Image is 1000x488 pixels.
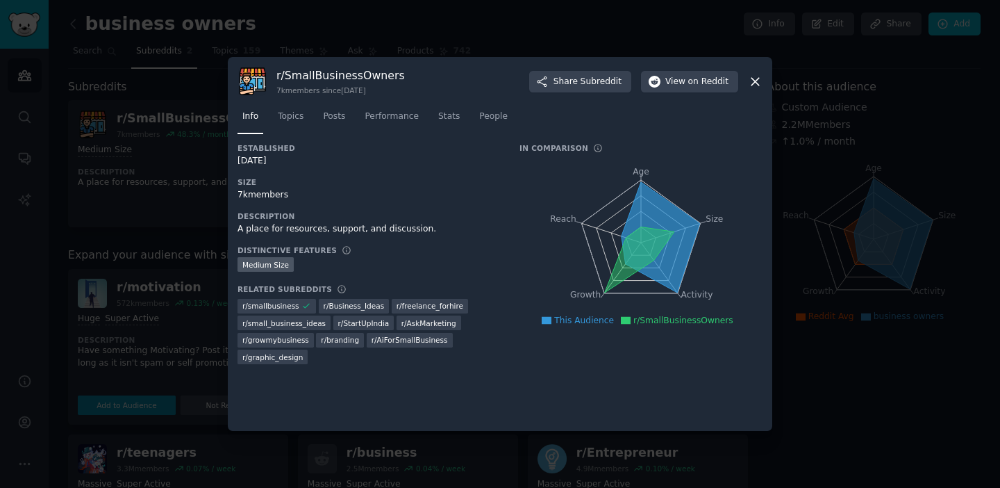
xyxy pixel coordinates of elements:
[242,111,258,123] span: Info
[633,167,649,177] tspan: Age
[338,318,390,328] span: r/ StartUpIndia
[665,76,728,88] span: View
[433,106,465,134] a: Stats
[397,301,463,311] span: r/ freelance_forhire
[237,143,500,153] h3: Established
[237,257,294,272] div: Medium Size
[237,211,500,221] h3: Description
[365,111,419,123] span: Performance
[237,223,500,236] div: A place for resources, support, and discussion.
[681,291,713,300] tspan: Activity
[519,143,588,153] h3: In Comparison
[479,111,508,123] span: People
[242,335,309,345] span: r/ growmybusiness
[438,111,460,123] span: Stats
[554,316,614,325] span: This Audience
[276,86,405,95] div: 7k members since [DATE]
[372,335,448,345] span: r/ AiForSmallBusiness
[242,301,299,311] span: r/ smallbusiness
[641,71,738,93] button: Viewon Reddit
[550,214,576,224] tspan: Reach
[688,76,728,88] span: on Reddit
[360,106,424,134] a: Performance
[278,111,303,123] span: Topics
[570,291,601,300] tspan: Growth
[237,67,267,96] img: SmallBusinessOwners
[237,245,337,255] h3: Distinctive Features
[553,76,622,88] span: Share
[581,76,622,88] span: Subreddit
[633,316,733,325] span: r/SmallBusinessOwners
[323,111,345,123] span: Posts
[321,335,359,345] span: r/ branding
[276,68,405,83] h3: r/ SmallBusinessOwners
[474,106,512,134] a: People
[237,189,500,202] div: 7k members
[318,106,350,134] a: Posts
[706,214,723,224] tspan: Size
[242,318,326,328] span: r/ small_business_ideas
[237,155,500,168] div: [DATE]
[237,106,263,134] a: Info
[242,352,303,362] span: r/ graphic_design
[237,177,500,187] h3: Size
[273,106,308,134] a: Topics
[324,301,385,311] span: r/ Business_Ideas
[401,318,456,328] span: r/ AskMarketing
[529,71,631,93] button: ShareSubreddit
[237,284,332,294] h3: Related Subreddits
